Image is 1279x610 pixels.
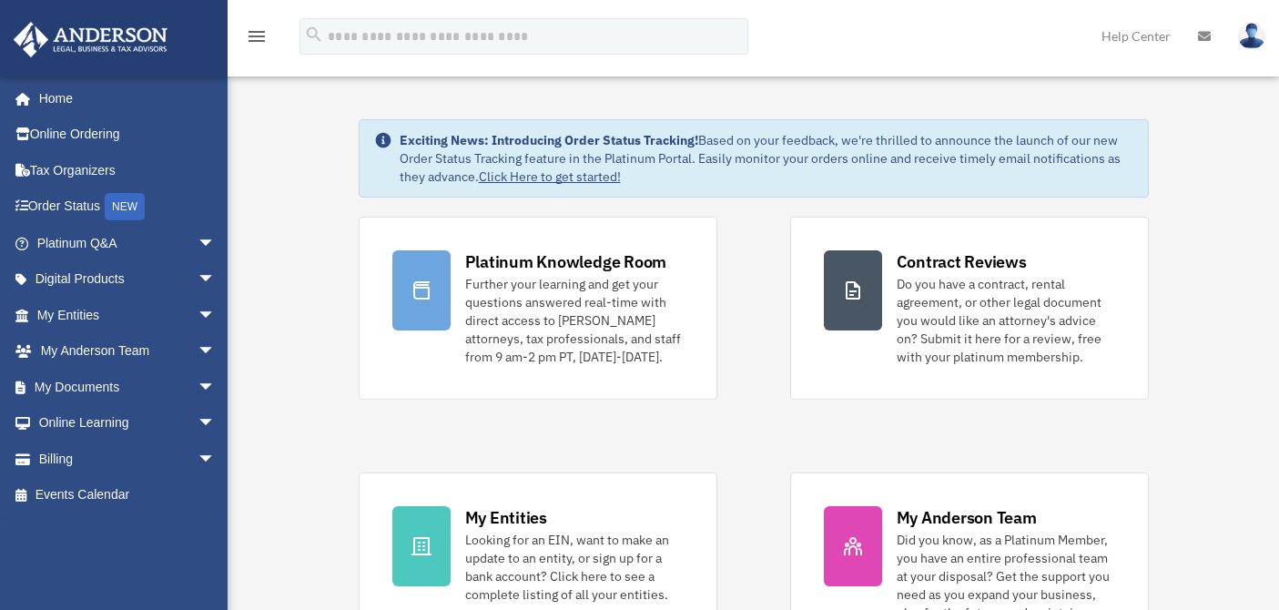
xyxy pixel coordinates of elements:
[790,217,1149,400] a: Contract Reviews Do you have a contract, rental agreement, or other legal document you would like...
[198,297,234,334] span: arrow_drop_down
[897,250,1027,273] div: Contract Reviews
[897,275,1115,366] div: Do you have a contract, rental agreement, or other legal document you would like an attorney's ad...
[13,261,243,298] a: Digital Productsarrow_drop_down
[13,333,243,370] a: My Anderson Teamarrow_drop_down
[8,22,173,57] img: Anderson Advisors Platinum Portal
[465,275,684,366] div: Further your learning and get your questions answered real-time with direct access to [PERSON_NAM...
[13,225,243,261] a: Platinum Q&Aarrow_drop_down
[198,441,234,478] span: arrow_drop_down
[105,193,145,220] div: NEW
[13,152,243,188] a: Tax Organizers
[246,32,268,47] a: menu
[198,333,234,371] span: arrow_drop_down
[13,297,243,333] a: My Entitiesarrow_drop_down
[13,188,243,226] a: Order StatusNEW
[13,477,243,513] a: Events Calendar
[400,131,1133,186] div: Based on your feedback, we're thrilled to announce the launch of our new Order Status Tracking fe...
[13,80,234,117] a: Home
[897,506,1037,529] div: My Anderson Team
[13,369,243,405] a: My Documentsarrow_drop_down
[465,531,684,604] div: Looking for an EIN, want to make an update to an entity, or sign up for a bank account? Click her...
[465,250,667,273] div: Platinum Knowledge Room
[198,261,234,299] span: arrow_drop_down
[359,217,717,400] a: Platinum Knowledge Room Further your learning and get your questions answered real-time with dire...
[400,132,698,148] strong: Exciting News: Introducing Order Status Tracking!
[479,168,621,185] a: Click Here to get started!
[198,369,234,406] span: arrow_drop_down
[246,25,268,47] i: menu
[13,117,243,153] a: Online Ordering
[13,441,243,477] a: Billingarrow_drop_down
[13,405,243,442] a: Online Learningarrow_drop_down
[1238,23,1265,49] img: User Pic
[198,405,234,442] span: arrow_drop_down
[304,25,324,45] i: search
[198,225,234,262] span: arrow_drop_down
[465,506,547,529] div: My Entities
